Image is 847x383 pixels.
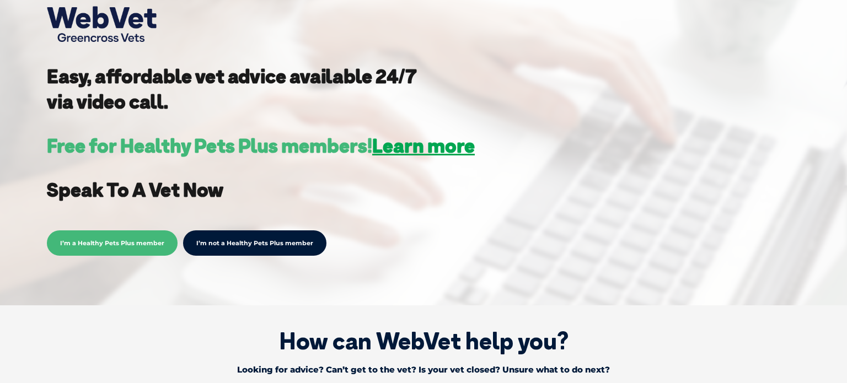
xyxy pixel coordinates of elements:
[98,360,749,379] p: Looking for advice? Can’t get to the vet? Is your vet closed? Unsure what to do next?
[47,177,223,202] strong: Speak To A Vet Now
[372,133,475,158] a: Learn more
[47,64,417,114] strong: Easy, affordable vet advice available 24/7 via video call.
[47,136,475,155] h3: Free for Healthy Pets Plus members!
[17,327,830,355] h1: How can WebVet help you?
[47,238,178,247] a: I’m a Healthy Pets Plus member
[183,230,326,256] a: I’m not a Healthy Pets Plus member
[47,230,178,256] span: I’m a Healthy Pets Plus member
